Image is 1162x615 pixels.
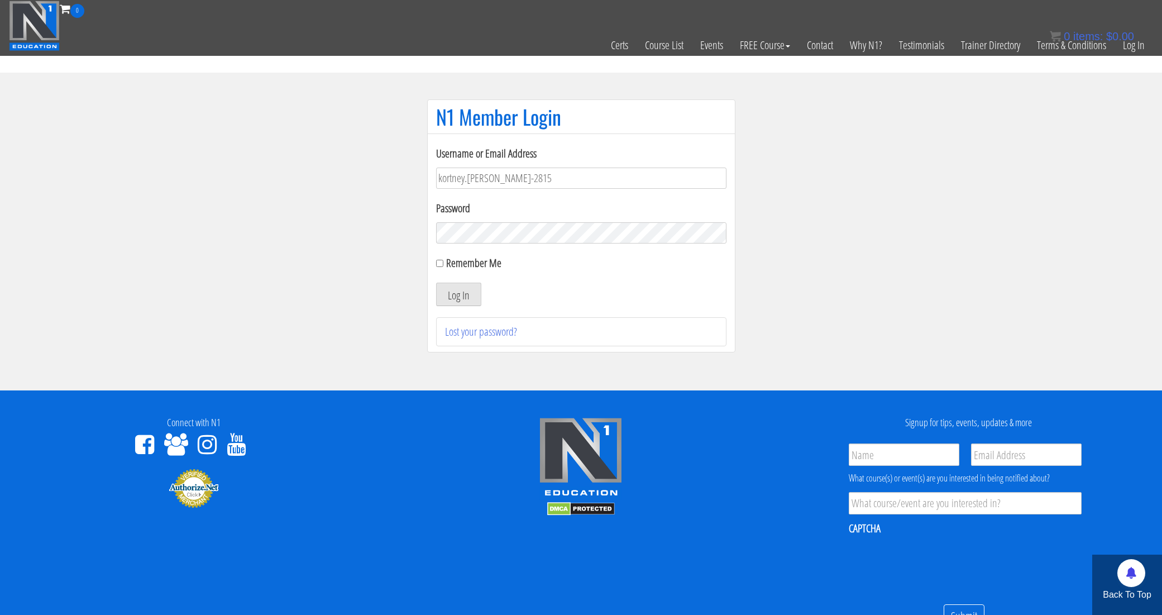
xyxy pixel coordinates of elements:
[436,106,726,128] h1: N1 Member Login
[891,18,953,73] a: Testimonials
[1106,30,1134,42] bdi: 0.00
[169,468,219,508] img: Authorize.Net Merchant - Click to Verify
[60,1,84,16] a: 0
[446,255,501,270] label: Remember Me
[436,200,726,217] label: Password
[1050,30,1134,42] a: 0 items: $0.00
[841,18,891,73] a: Why N1?
[539,417,623,500] img: n1-edu-logo
[637,18,692,73] a: Course List
[798,18,841,73] a: Contact
[849,521,881,536] label: CAPTCHA
[70,4,84,18] span: 0
[971,444,1082,466] input: Email Address
[783,417,1154,428] h4: Signup for tips, events, updates & more
[849,471,1082,485] div: What course(s) or event(s) are you interested in being notified about?
[692,18,731,73] a: Events
[1064,30,1070,42] span: 0
[1029,18,1115,73] a: Terms & Conditions
[9,1,60,51] img: n1-education
[1115,18,1153,73] a: Log In
[1050,31,1061,42] img: icon11.png
[1092,588,1162,602] p: Back To Top
[731,18,798,73] a: FREE Course
[436,145,726,162] label: Username or Email Address
[1073,30,1103,42] span: items:
[547,502,615,516] img: DMCA.com Protection Status
[436,283,481,306] button: Log In
[849,543,1018,587] iframe: reCAPTCHA
[445,324,517,339] a: Lost your password?
[953,18,1029,73] a: Trainer Directory
[602,18,637,73] a: Certs
[8,417,379,428] h4: Connect with N1
[849,492,1082,514] input: What course/event are you interested in?
[849,444,959,466] input: Name
[1106,30,1112,42] span: $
